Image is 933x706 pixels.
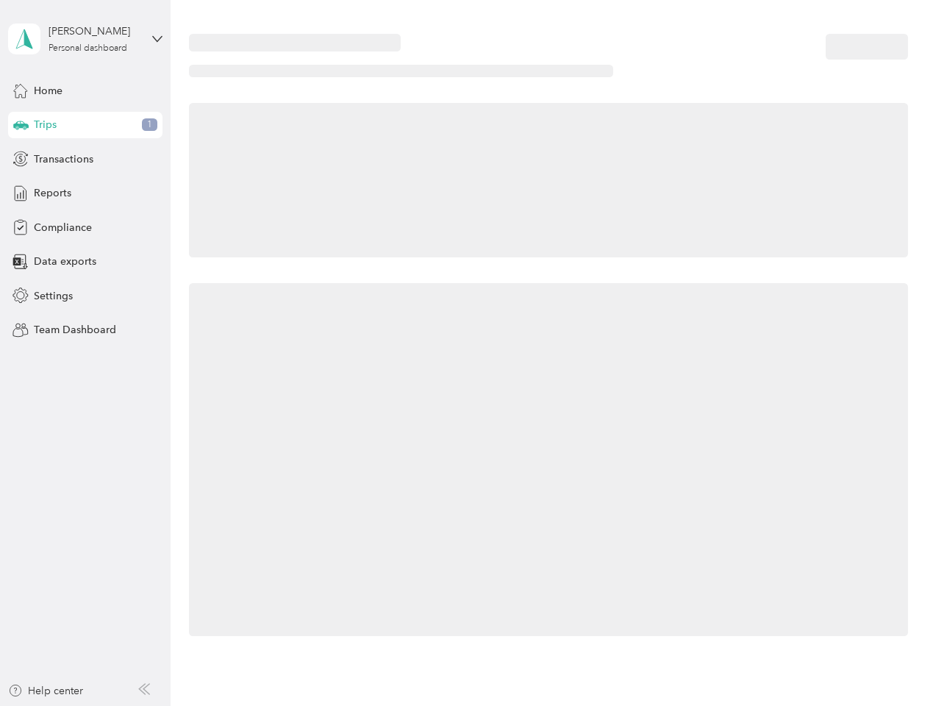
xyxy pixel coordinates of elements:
[34,220,92,235] span: Compliance
[34,151,93,167] span: Transactions
[851,624,933,706] iframe: Everlance-gr Chat Button Frame
[49,44,127,53] div: Personal dashboard
[34,322,116,338] span: Team Dashboard
[8,683,83,699] button: Help center
[34,83,62,99] span: Home
[142,118,157,132] span: 1
[34,288,73,304] span: Settings
[49,24,140,39] div: [PERSON_NAME]
[34,185,71,201] span: Reports
[34,117,57,132] span: Trips
[34,254,96,269] span: Data exports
